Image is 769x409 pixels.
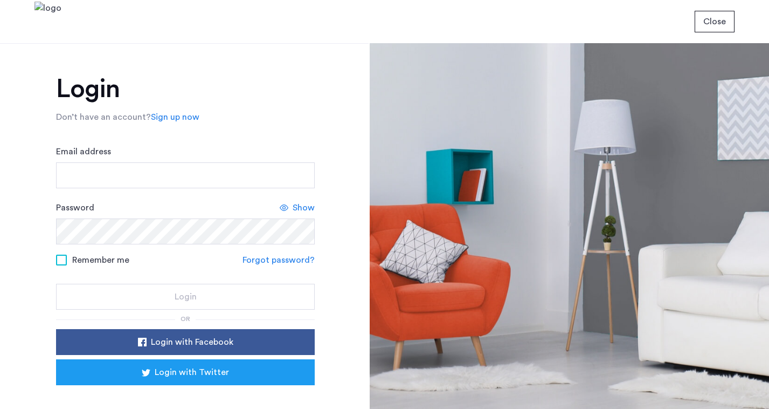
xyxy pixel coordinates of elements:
button: button [56,359,315,385]
h1: Login [56,76,315,102]
span: Remember me [72,254,129,267]
img: logo [34,2,61,42]
span: or [181,316,190,322]
button: button [56,284,315,310]
button: button [56,329,315,355]
button: button [695,11,735,32]
span: Login with Twitter [155,366,229,379]
span: Login [175,290,197,303]
span: Don’t have an account? [56,113,151,121]
label: Email address [56,145,111,158]
span: Show [293,201,315,214]
a: Forgot password? [243,254,315,267]
a: Sign up now [151,111,199,124]
span: Close [703,15,726,28]
span: Login with Facebook [151,336,233,349]
label: Password [56,201,94,214]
